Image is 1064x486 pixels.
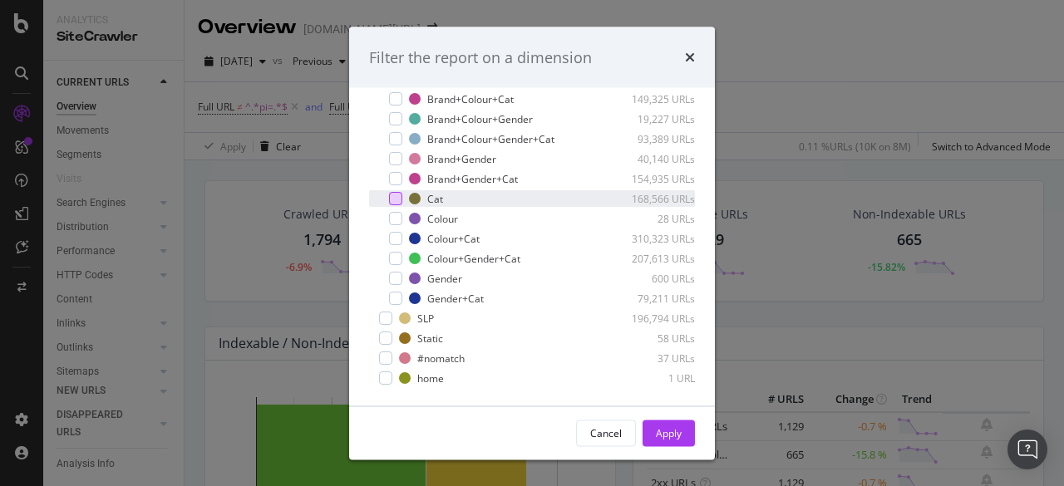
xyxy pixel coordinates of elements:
div: Brand+Colour+Cat [427,92,514,106]
div: Colour+Gender+Cat [427,252,520,266]
div: 600 URLs [613,272,695,286]
div: 79,211 URLs [613,292,695,306]
div: 154,935 URLs [613,172,695,186]
div: 37 URLs [613,351,695,366]
div: Gender+Cat [427,292,484,306]
div: Static [417,331,443,346]
div: 40,140 URLs [613,152,695,166]
div: Brand+Colour+Gender [427,112,533,126]
div: Brand+Gender+Cat [427,172,518,186]
div: Open Intercom Messenger [1007,430,1047,469]
div: 1 URL [613,371,695,385]
div: Filter the report on a dimension [369,47,592,68]
div: #nomatch [417,351,465,366]
div: Cancel [590,425,622,439]
div: 28 URLs [613,212,695,226]
div: 310,323 URLs [613,232,695,246]
div: Apply [656,425,682,439]
div: 19,227 URLs [613,112,695,126]
div: 93,389 URLs [613,132,695,146]
div: Colour [427,212,458,226]
div: Gender [427,272,462,286]
div: home [417,371,444,385]
div: 149,325 URLs [613,92,695,106]
div: modal [349,27,715,459]
div: Brand+Colour+Gender+Cat [427,132,554,146]
div: 168,566 URLs [613,192,695,206]
div: Cat [427,192,443,206]
div: SLP [417,312,434,326]
div: times [685,47,695,68]
div: 207,613 URLs [613,252,695,266]
div: 58 URLs [613,331,695,346]
div: Colour+Cat [427,232,480,246]
button: Cancel [576,420,636,446]
button: Apply [643,420,695,446]
div: 196,794 URLs [613,312,695,326]
div: Brand+Gender [427,152,496,166]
